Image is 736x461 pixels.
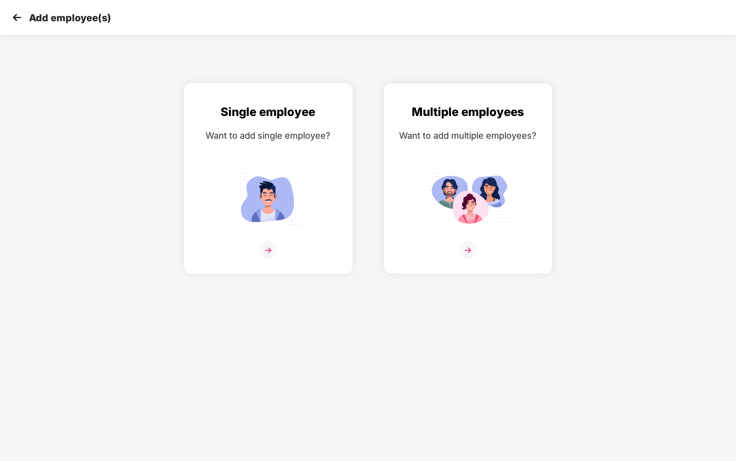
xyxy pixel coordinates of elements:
[225,169,312,229] img: svg+xml;base64,PHN2ZyB4bWxucz0iaHR0cDovL3d3dy53My5vcmcvMjAwMC9zdmciIGlkPSJTaW5nbGVfZW1wbG95ZWUiIH...
[29,12,111,24] p: Add employee(s)
[194,103,343,121] div: Single employee
[425,169,512,229] img: svg+xml;base64,PHN2ZyB4bWxucz0iaHR0cDovL3d3dy53My5vcmcvMjAwMC9zdmciIGlkPSJNdWx0aXBsZV9lbXBsb3llZS...
[394,129,542,143] div: Want to add multiple employees?
[10,10,24,25] img: svg+xml;base64,PHN2ZyB4bWxucz0iaHR0cDovL3d3dy53My5vcmcvMjAwMC9zdmciIHdpZHRoPSIzMCIgaGVpZ2h0PSIzMC...
[459,242,477,259] img: svg+xml;base64,PHN2ZyB4bWxucz0iaHR0cDovL3d3dy53My5vcmcvMjAwMC9zdmciIHdpZHRoPSIzNiIgaGVpZ2h0PSIzNi...
[260,242,277,259] img: svg+xml;base64,PHN2ZyB4bWxucz0iaHR0cDovL3d3dy53My5vcmcvMjAwMC9zdmciIHdpZHRoPSIzNiIgaGVpZ2h0PSIzNi...
[194,129,343,143] div: Want to add single employee?
[394,103,542,121] div: Multiple employees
